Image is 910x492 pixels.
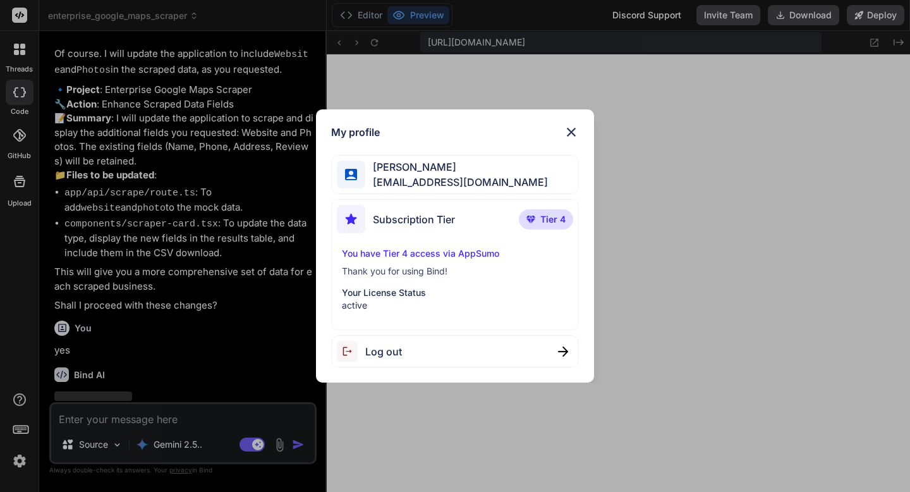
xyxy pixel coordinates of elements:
[365,175,548,190] span: [EMAIL_ADDRESS][DOMAIN_NAME]
[526,216,535,223] img: premium
[342,299,568,312] p: active
[564,125,579,140] img: close
[337,341,365,362] img: logout
[342,265,568,278] p: Thank you for using Bind!
[373,212,455,227] span: Subscription Tier
[337,205,365,233] img: subscription
[342,286,568,299] p: Your License Status
[345,169,357,181] img: profile
[540,213,566,226] span: Tier 4
[342,247,568,260] p: You have Tier 4 access via AppSumo
[331,125,380,140] h1: My profile
[365,344,402,359] span: Log out
[558,347,568,357] img: close
[365,159,548,175] span: [PERSON_NAME]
